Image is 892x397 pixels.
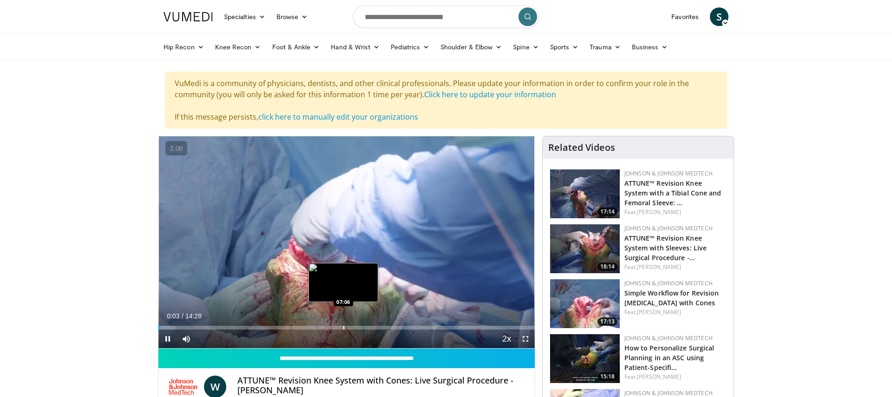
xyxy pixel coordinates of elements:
[353,6,539,28] input: Search topics, interventions
[584,38,626,56] a: Trauma
[597,372,617,381] span: 15:18
[158,38,210,56] a: Hip Recon
[624,373,726,381] div: Feat.
[210,38,267,56] a: Knee Recon
[624,343,715,372] a: How to Personalize Surgical Planning in an ASC using Patient-Specifi…
[550,224,620,273] a: 18:14
[624,179,721,207] a: ATTUNE™ Revision Knee System with a Tibial Cone and Femoral Sleeve: …
[597,262,617,271] span: 18:14
[637,308,681,316] a: [PERSON_NAME]
[624,334,713,342] a: Johnson & Johnson MedTech
[237,376,527,396] h4: ATTUNE™ Revision Knee System with Cones: Live Surgical Procedure - [PERSON_NAME]
[507,38,544,56] a: Spine
[185,312,202,320] span: 14:28
[666,7,704,26] a: Favorites
[550,334,620,383] a: 15:18
[158,326,535,330] div: Progress Bar
[498,330,516,348] button: Playback Rate
[516,330,535,348] button: Fullscreen
[624,263,726,271] div: Feat.
[424,89,556,100] a: Click here to update your information
[550,279,620,328] img: 35531514-e5b0-42c5-9fb7-3ad3206e6e15.150x105_q85_crop-smart_upscale.jpg
[624,208,726,216] div: Feat.
[550,169,620,218] img: d367791b-5d96-41de-8d3d-dfa0fe7c9e5a.150x105_q85_crop-smart_upscale.jpg
[550,334,620,383] img: 472a121b-35d4-4ec2-8229-75e8a36cd89a.150x105_q85_crop-smart_upscale.jpg
[624,389,713,397] a: Johnson & Johnson MedTech
[624,224,713,232] a: Johnson & Johnson MedTech
[167,312,179,320] span: 0:03
[637,208,681,216] a: [PERSON_NAME]
[544,38,584,56] a: Sports
[624,169,713,177] a: Johnson & Johnson MedTech
[177,330,196,348] button: Mute
[271,7,314,26] a: Browse
[710,7,728,26] a: S
[548,142,615,153] h4: Related Videos
[626,38,674,56] a: Business
[158,136,535,349] video-js: Video Player
[624,308,726,316] div: Feat.
[182,312,184,320] span: /
[435,38,507,56] a: Shoulder & Elbow
[164,12,213,21] img: VuMedi Logo
[218,7,271,26] a: Specialties
[624,234,707,262] a: ATTUNE™ Revision Knee System with Sleeves: Live Surgical Procedure -…
[165,72,727,128] div: VuMedi is a community of physicians, dentists, and other clinical professionals. Please update yo...
[624,289,719,307] a: Simple Workflow for Revision [MEDICAL_DATA] with Cones
[597,208,617,216] span: 17:14
[550,279,620,328] a: 17:13
[325,38,385,56] a: Hand & Wrist
[637,263,681,271] a: [PERSON_NAME]
[597,317,617,326] span: 17:13
[550,224,620,273] img: 93511797-7b4b-436c-9455-07ce47cd5058.150x105_q85_crop-smart_upscale.jpg
[385,38,435,56] a: Pediatrics
[308,263,378,302] img: image.jpeg
[258,112,418,122] a: click here to manually edit your organizations
[624,279,713,287] a: Johnson & Johnson MedTech
[267,38,326,56] a: Foot & Ankle
[550,169,620,218] a: 17:14
[637,373,681,381] a: [PERSON_NAME]
[158,330,177,348] button: Pause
